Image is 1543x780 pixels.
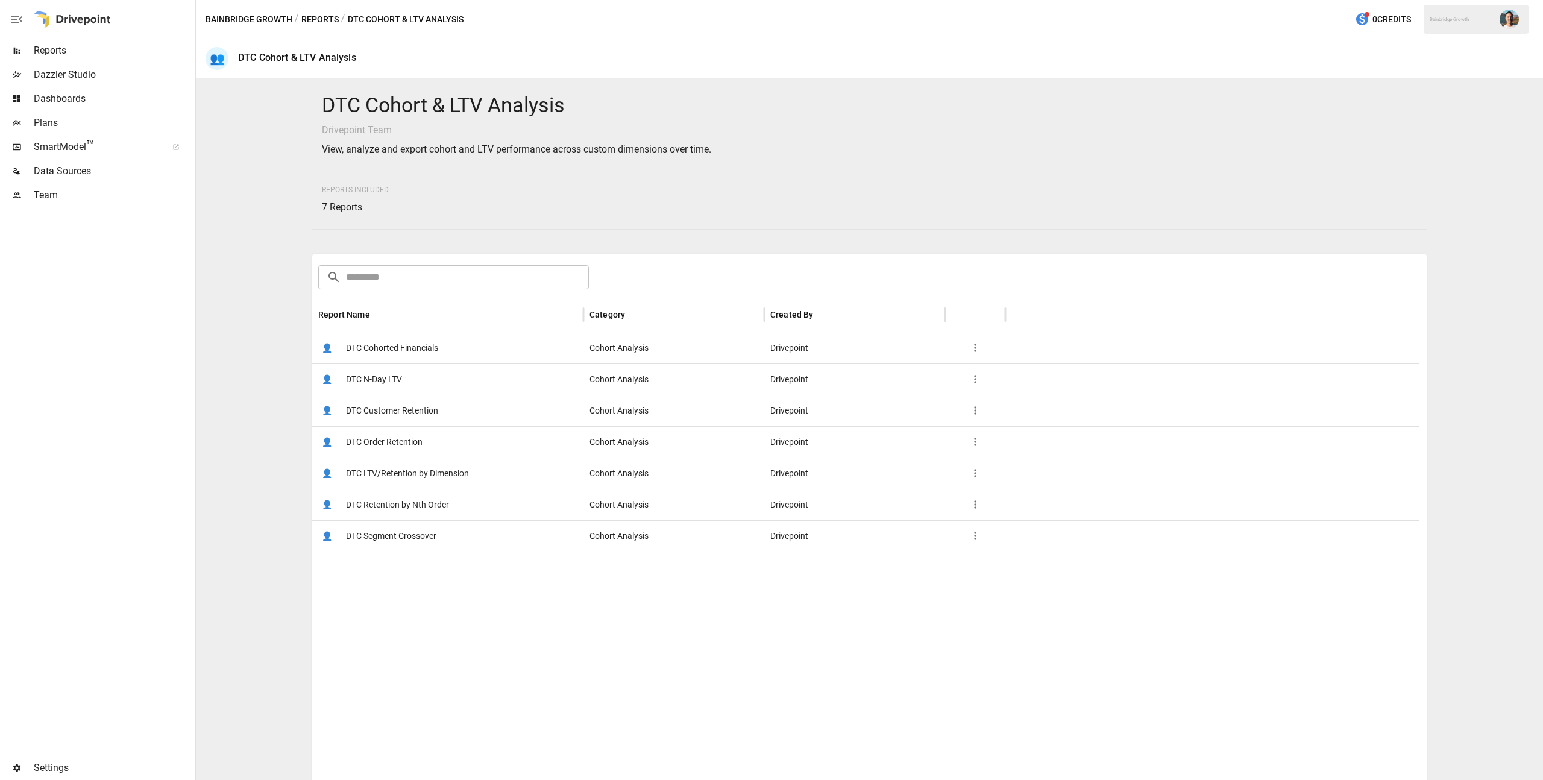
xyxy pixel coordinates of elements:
div: DTC Cohort & LTV Analysis [238,52,356,63]
span: 👤 [318,433,336,451]
span: 👤 [318,401,336,420]
p: View, analyze and export cohort and LTV performance across custom dimensions over time. [322,142,1417,157]
div: Cohort Analysis [583,458,764,489]
span: 👤 [318,495,336,514]
div: Drivepoint [764,332,945,363]
span: DTC Segment Crossover [346,521,436,552]
span: Settings [34,761,193,775]
span: SmartModel [34,140,159,154]
span: Dashboards [34,92,193,106]
span: 👤 [318,339,336,357]
div: Bainbridge Growth [1430,17,1492,22]
div: Drivepoint [764,520,945,552]
div: Cohort Analysis [583,332,764,363]
span: DTC Cohorted Financials [346,333,438,363]
span: ™ [86,138,95,153]
span: DTC Order Retention [346,427,423,458]
span: 👤 [318,527,336,545]
span: Reports [34,43,193,58]
span: Reports Included [322,186,389,194]
button: Sort [371,306,388,323]
p: Drivepoint Team [322,123,1417,137]
div: Cohort Analysis [583,363,764,395]
div: / [295,12,299,27]
span: DTC LTV/Retention by Dimension [346,458,469,489]
span: 0 Credits [1372,12,1411,27]
button: Bainbridge Growth [206,12,292,27]
span: DTC Customer Retention [346,395,438,426]
div: Drivepoint [764,426,945,458]
div: Cohort Analysis [583,489,764,520]
div: Drivepoint [764,458,945,489]
div: Drivepoint [764,363,945,395]
div: Category [589,310,625,319]
div: Created By [770,310,814,319]
h4: DTC Cohort & LTV Analysis [322,93,1417,118]
p: 7 Reports [322,200,389,215]
div: Report Name [318,310,370,319]
button: Reports [301,12,339,27]
button: Sort [815,306,832,323]
div: Drivepoint [764,489,945,520]
div: Cohort Analysis [583,520,764,552]
span: Plans [34,116,193,130]
span: 👤 [318,370,336,388]
div: Cohort Analysis [583,395,764,426]
div: Drivepoint [764,395,945,426]
button: 0Credits [1350,8,1416,31]
div: 👥 [206,47,228,70]
div: / [341,12,345,27]
div: Cohort Analysis [583,426,764,458]
span: Team [34,188,193,203]
button: Sort [626,306,643,323]
span: DTC N-Day LTV [346,364,402,395]
span: Data Sources [34,164,193,178]
span: DTC Retention by Nth Order [346,489,449,520]
span: Dazzler Studio [34,68,193,82]
span: 👤 [318,464,336,482]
